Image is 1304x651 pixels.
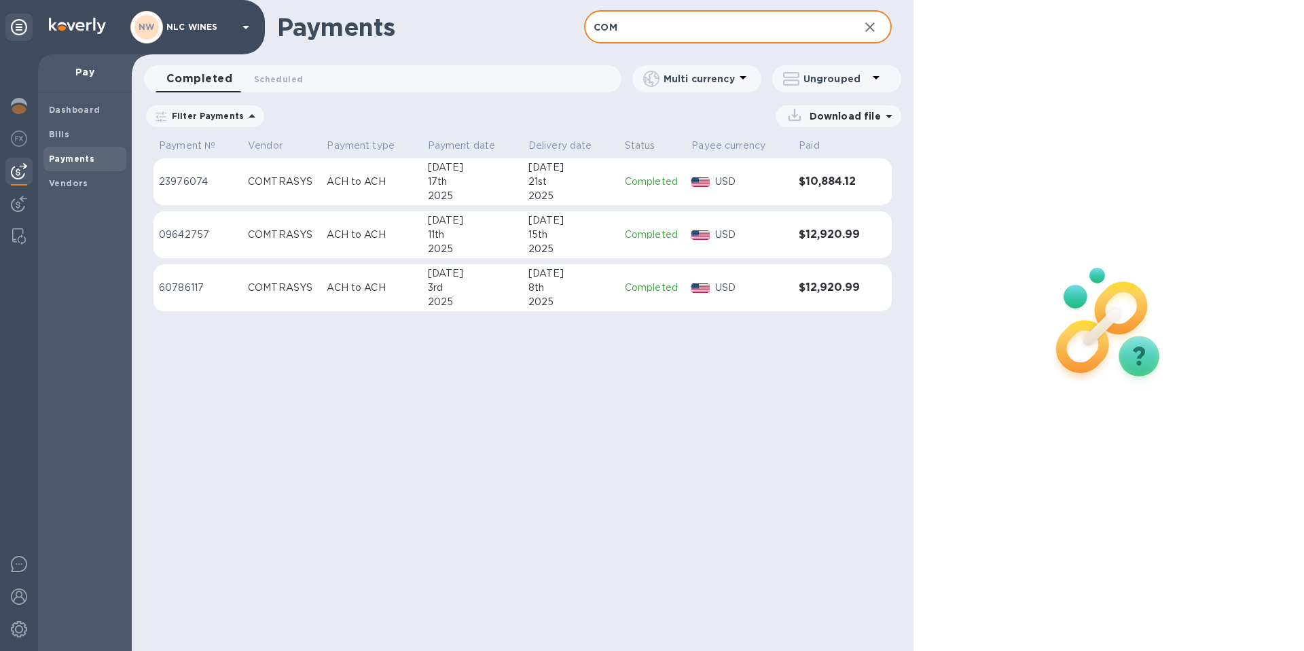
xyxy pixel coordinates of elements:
[625,139,673,153] span: Status
[254,72,303,86] span: Scheduled
[528,281,614,295] div: 8th
[5,14,33,41] div: Unpin categories
[49,129,69,139] b: Bills
[327,175,416,189] p: ACH to ACH
[428,139,513,153] span: Payment date
[691,139,783,153] span: Payee currency
[428,281,518,295] div: 3rd
[528,295,614,309] div: 2025
[248,175,316,189] div: COMTRASYS
[528,242,614,256] div: 2025
[49,154,94,164] b: Payments
[327,228,416,242] p: ACH to ACH
[799,281,863,294] h3: $12,920.99
[428,213,518,228] div: [DATE]
[799,139,820,153] p: Paid
[625,228,681,242] p: Completed
[804,109,881,123] p: Download file
[248,228,316,242] div: COMTRASYS
[248,139,300,153] span: Vendor
[49,65,121,79] p: Pay
[664,72,735,86] p: Multi currency
[248,139,283,153] p: Vendor
[715,175,788,189] p: USD
[139,22,155,32] b: NW
[277,13,584,41] h1: Payments
[528,160,614,175] div: [DATE]
[691,230,710,240] img: USD
[428,175,518,189] div: 17th
[327,139,395,153] p: Payment type
[528,228,614,242] div: 15th
[248,281,316,295] div: COMTRASYS
[625,281,681,295] p: Completed
[528,189,614,203] div: 2025
[159,139,215,153] p: Payment №
[528,213,614,228] div: [DATE]
[327,281,416,295] p: ACH to ACH
[159,228,237,242] p: 09642757
[428,266,518,281] div: [DATE]
[691,283,710,293] img: USD
[625,175,681,189] p: Completed
[166,69,232,88] span: Completed
[159,175,237,189] p: 23976074
[428,242,518,256] div: 2025
[528,139,592,153] p: Delivery date
[428,228,518,242] div: 11th
[799,175,863,188] h3: $10,884.12
[327,139,412,153] span: Payment type
[49,105,101,115] b: Dashboard
[528,175,614,189] div: 21st
[49,178,88,188] b: Vendors
[428,139,496,153] p: Payment date
[49,18,106,34] img: Logo
[715,228,788,242] p: USD
[428,295,518,309] div: 2025
[625,139,655,153] p: Status
[428,189,518,203] div: 2025
[428,160,518,175] div: [DATE]
[715,281,788,295] p: USD
[799,139,837,153] span: Paid
[528,266,614,281] div: [DATE]
[803,72,868,86] p: Ungrouped
[528,139,610,153] span: Delivery date
[11,130,27,147] img: Foreign exchange
[691,177,710,187] img: USD
[159,281,237,295] p: 60786117
[159,139,233,153] span: Payment №
[166,22,234,32] p: NLC WINES
[799,228,863,241] h3: $12,920.99
[691,139,765,153] p: Payee currency
[166,110,244,122] p: Filter Payments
